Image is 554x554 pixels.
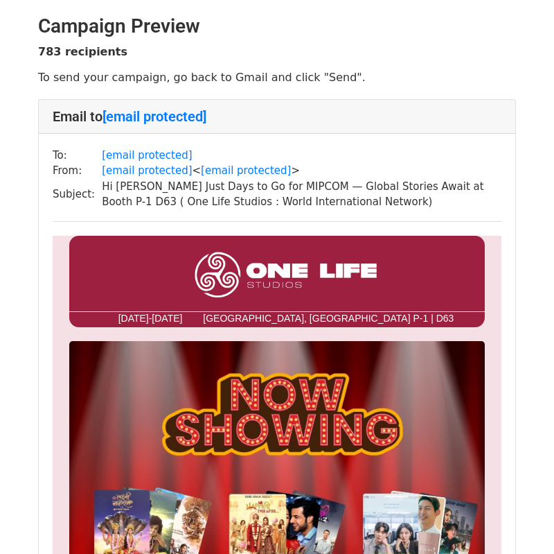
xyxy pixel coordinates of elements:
[201,164,291,177] a: [email protected]
[102,179,501,210] td: Hi [PERSON_NAME] Just Days to Go for MIPCOM — Global Stories Await at Booth P-1 D63 ( One Life St...
[53,163,102,179] td: From:
[38,70,516,85] p: To send your campaign, go back to Gmail and click "Send".
[53,148,102,164] td: To:
[53,108,501,125] h4: Email to
[102,163,501,179] td: < >
[102,149,192,162] a: [email protected]
[53,179,102,210] td: Subject:
[203,313,454,324] td: [GEOGRAPHIC_DATA], [GEOGRAPHIC_DATA] P-1 | D63
[38,15,516,38] h2: Campaign Preview
[118,313,183,324] td: [DATE]-[DATE]
[38,45,127,58] strong: 783 recipients
[102,108,206,125] a: [email protected]
[102,164,192,177] a: [email protected]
